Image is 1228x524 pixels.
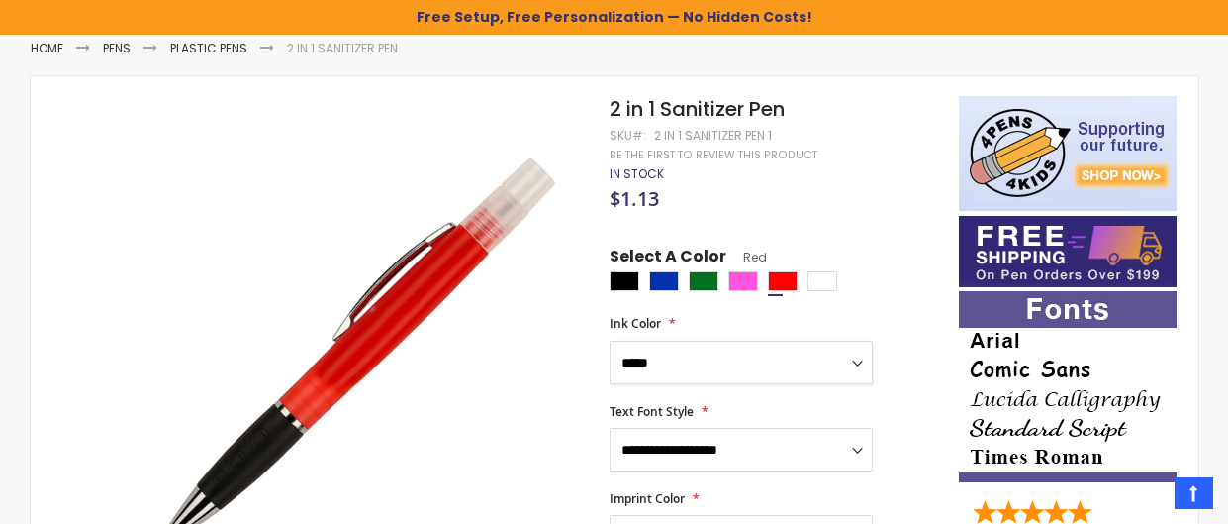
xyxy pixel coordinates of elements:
[610,165,664,182] span: In stock
[807,271,837,291] div: White
[610,95,785,123] span: 2 in 1 Sanitizer Pen
[728,271,758,291] div: Pink
[610,185,659,212] span: $1.13
[649,271,679,291] div: Blue
[768,271,798,291] div: Red
[610,246,726,272] span: Select A Color
[610,271,639,291] div: Black
[959,291,1177,482] img: font-personalization-examples
[31,40,63,56] a: Home
[726,249,767,265] span: Red
[610,403,694,420] span: Text Font Style
[287,41,398,56] li: 2 in 1 Sanitizer Pen
[610,315,661,332] span: Ink Color
[959,96,1177,211] img: 4pens 4 kids
[610,490,685,507] span: Imprint Color
[103,40,131,56] a: Pens
[610,127,646,144] strong: SKU
[610,166,664,182] div: Availability
[959,216,1177,287] img: Free shipping on orders over $199
[689,271,718,291] div: Green
[610,148,817,162] a: Be the first to review this product
[654,128,772,144] div: 2 in 1 Sanitizer Pen 1
[170,40,247,56] a: Plastic Pens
